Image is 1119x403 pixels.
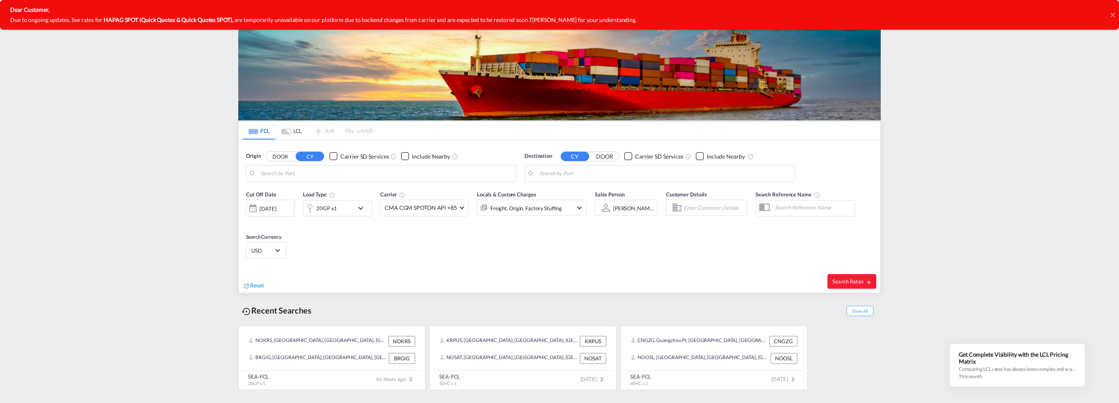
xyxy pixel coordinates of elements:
span: Reset [250,282,264,289]
div: KRPUS [580,336,606,346]
md-icon: icon-chevron-right [597,375,607,384]
span: 40HC x 1 [630,381,648,386]
button: CY [296,152,324,161]
div: 20GP x1 [316,203,337,214]
div: SEA-FCL [439,373,460,380]
div: Include Nearby [412,152,450,161]
span: Load Type [303,191,335,198]
div: KRPUS, Busan, Korea, Republic of, Greater China & Far East Asia, Asia Pacific [440,336,578,346]
div: NOSAT [580,353,606,364]
span: [DATE] [580,376,607,382]
button: DOOR [590,152,619,161]
md-select: Sales Person: Jan Klock Bjørndal [612,202,655,214]
div: CNGZG [769,336,797,346]
md-icon: Unchecked: Ignores neighbouring ports when fetching rates.Checked : Includes neighbouring ports w... [452,153,458,160]
md-icon: The selected Trucker/Carrierwill be displayed in the rate results If the rates are from another f... [399,192,405,198]
span: CMA CGM SPOTON API +85 [385,204,457,212]
div: Carrier SD Services [340,152,389,161]
md-icon: icon-refresh [243,282,250,290]
md-select: Select Currency: $ USDUnited States Dollar [250,244,282,256]
button: Search Ratesicon-arrow-right [827,274,876,289]
input: Search by Port [539,168,790,180]
md-icon: icon-chevron-down [575,203,584,213]
span: [DATE] [771,376,798,382]
div: NOSAT, Salten, Norway, Northern Europe, Europe [440,353,578,364]
span: 40HC x 1 [439,381,457,386]
span: USD [251,247,274,254]
md-tab-item: LCL [275,122,308,139]
md-icon: icon-information-outline [329,192,335,198]
md-checkbox: Checkbox No Ink [329,152,389,161]
div: CNGZG, Guangzhou Pt, China, Greater China & Far East Asia, Asia Pacific [631,336,767,346]
recent-search-card: KRPUS, [GEOGRAPHIC_DATA], [GEOGRAPHIC_DATA], [GEOGRAPHIC_DATA], [GEOGRAPHIC_DATA] & [GEOGRAPHIC_D... [429,326,616,390]
div: BRGIG, Rio de Janeiro, Brazil, South America, Americas [248,353,387,364]
recent-search-card: CNGZG, Guangzhou Pt, [GEOGRAPHIC_DATA], [GEOGRAPHIC_DATA] & [GEOGRAPHIC_DATA], [GEOGRAPHIC_DATA] ... [620,326,808,390]
span: Origin [246,152,261,160]
span: Cut Off Date [246,191,276,198]
span: Destination [525,152,552,160]
input: Search Reference Name [771,201,855,213]
span: Sales Person [595,191,625,198]
input: Search by Port [261,168,512,180]
md-icon: Your search will be saved by the below given name [814,192,820,198]
md-pagination-wrapper: Use the left and right arrow keys to navigate between tabs [243,122,373,139]
md-icon: icon-backup-restore [242,307,251,316]
span: Carrier [380,191,405,198]
recent-search-card: NOKRS, [GEOGRAPHIC_DATA], [GEOGRAPHIC_DATA], [GEOGRAPHIC_DATA], [GEOGRAPHIC_DATA] NOKRSBRGIG, [GE... [238,326,425,390]
div: NOOSL, Oslo, Norway, Northern Europe, Europe [631,353,768,364]
div: NOKRS [388,336,415,346]
md-checkbox: Checkbox No Ink [624,152,684,161]
span: 46 hours ago [376,376,416,382]
md-icon: Unchecked: Search for CY (Container Yard) services for all selected carriers.Checked : Search for... [390,153,397,160]
span: Show All [847,306,873,316]
button: DOOR [266,152,294,161]
span: 20GP x 1 [248,381,265,386]
div: [DATE] [259,205,276,212]
button: CY [561,152,589,161]
span: Search Reference Name [755,191,820,198]
md-checkbox: Checkbox No Ink [696,152,745,161]
div: Carrier SD Services [635,152,684,161]
div: Freight Origin Factory Stuffingicon-chevron-down [477,200,587,216]
span: Search Rates [832,278,871,285]
div: Freight Origin Factory Stuffing [490,203,562,214]
md-datepicker: Select [246,216,252,227]
div: SEA-FCL [630,373,651,380]
md-icon: icon-arrow-right [866,279,871,285]
md-icon: icon-chevron-down [356,203,370,213]
div: NOKRS, Kristiansand, Norway, Northern Europe, Europe [248,336,386,346]
div: Include Nearby [707,152,745,161]
md-icon: icon-chevron-right [406,375,416,384]
div: BRGIG [389,353,415,364]
md-tab-item: FCL [243,122,275,139]
md-input-container: Rio de Janeiro, BRGIG [525,166,795,182]
md-checkbox: Checkbox No Ink [401,152,450,161]
md-input-container: Kristiansand, NOKRS [246,166,516,182]
md-icon: Unchecked: Search for CY (Container Yard) services for all selected carriers.Checked : Search for... [685,153,692,160]
div: SEA-FCL [248,373,269,380]
div: Origin DOOR CY Checkbox No InkUnchecked: Search for CY (Container Yard) services for all selected... [239,140,880,293]
md-icon: Unchecked: Ignores neighbouring ports when fetching rates.Checked : Includes neighbouring ports w... [747,153,754,160]
img: LCL+%26+FCL+BACKGROUND.png [238,26,881,120]
div: Recent Searches [238,301,315,320]
span: Search Currency [246,234,281,240]
div: icon-refreshReset [243,281,264,290]
div: NOOSL [771,353,797,364]
div: [PERSON_NAME] [PERSON_NAME] [613,205,697,211]
span: Customer Details [666,191,707,198]
md-icon: icon-chevron-right [788,375,798,384]
div: [DATE] [246,200,295,217]
input: Enter Customer Details [684,202,745,214]
div: 20GP x1icon-chevron-down [303,200,372,216]
span: Locals & Custom Charges [477,191,536,198]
